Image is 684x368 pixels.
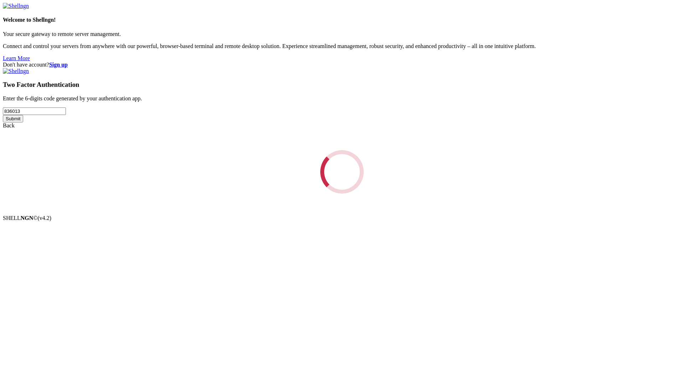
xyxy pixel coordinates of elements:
a: Sign up [49,62,68,68]
div: Loading... [312,142,372,202]
div: Don't have account? [3,62,681,68]
img: Shellngn [3,3,29,9]
a: Learn More [3,55,30,61]
p: Enter the 6-digits code generated by your authentication app. [3,95,681,102]
span: 4.2.0 [38,215,52,221]
input: Submit [3,115,23,122]
h3: Two Factor Authentication [3,81,681,89]
p: Your secure gateway to remote server management. [3,31,681,37]
input: Two factor code [3,107,66,115]
h4: Welcome to Shellngn! [3,17,681,23]
a: Back [3,122,15,128]
p: Connect and control your servers from anywhere with our powerful, browser-based terminal and remo... [3,43,681,49]
b: NGN [21,215,33,221]
img: Shellngn [3,68,29,74]
span: SHELL © [3,215,51,221]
